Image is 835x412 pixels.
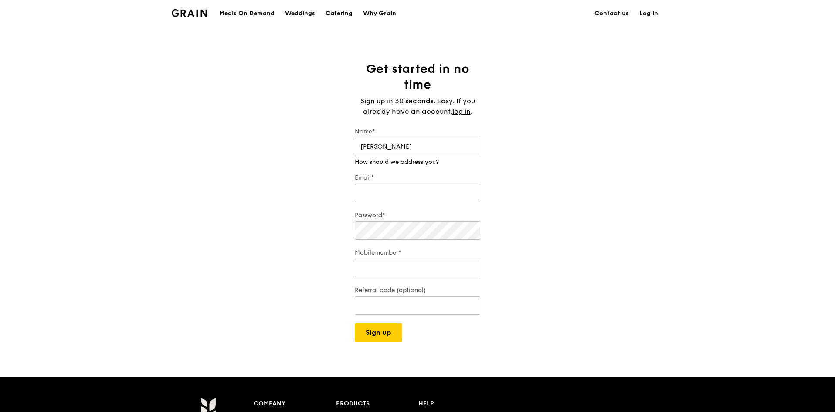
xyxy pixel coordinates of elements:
div: Company [254,398,336,410]
div: Catering [326,0,353,27]
h1: Get started in no time [355,61,480,92]
img: Grain [172,9,207,17]
span: . [471,107,472,116]
div: Help [418,398,501,410]
div: Why Grain [363,0,396,27]
label: Email* [355,174,480,182]
label: Password* [355,211,480,220]
a: Why Grain [358,0,401,27]
button: Sign up [355,323,402,342]
a: Log in [634,0,663,27]
div: Meals On Demand [219,0,275,27]
div: How should we address you? [355,158,480,167]
label: Name* [355,127,480,136]
a: Weddings [280,0,320,27]
label: Referral code (optional) [355,286,480,295]
div: Weddings [285,0,315,27]
span: Sign up in 30 seconds. Easy. If you already have an account, [360,97,475,116]
a: Contact us [589,0,634,27]
div: Products [336,398,418,410]
label: Mobile number* [355,249,480,257]
a: log in [452,106,471,117]
a: Catering [320,0,358,27]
